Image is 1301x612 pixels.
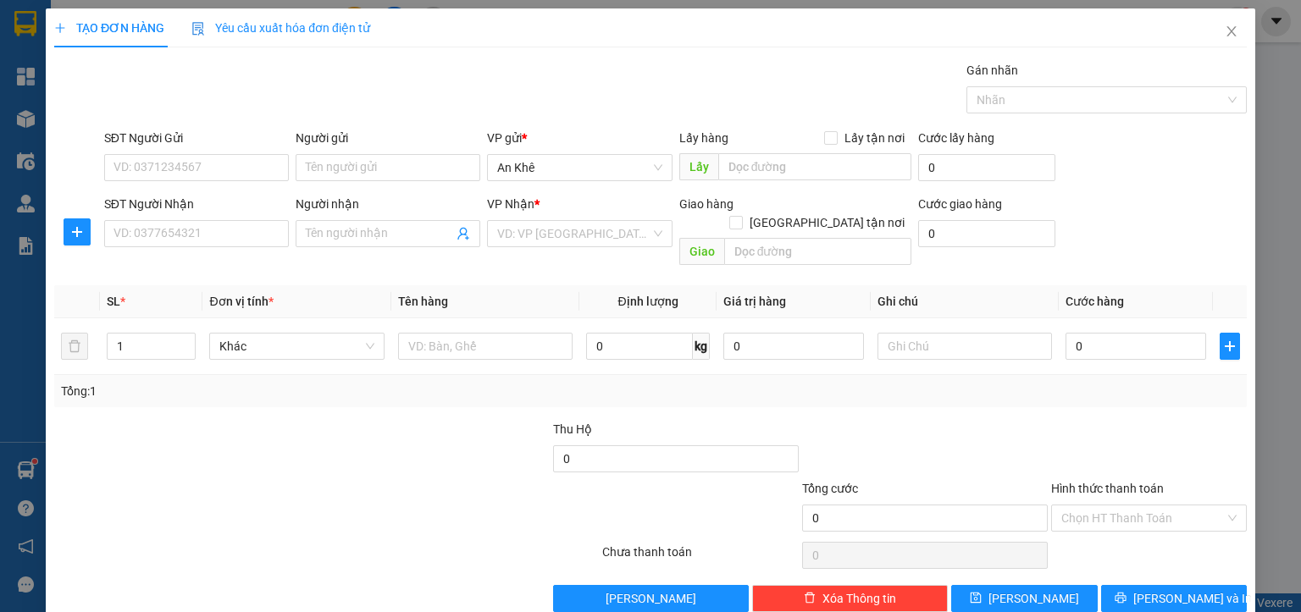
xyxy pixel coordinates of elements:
[219,334,374,359] span: Khác
[487,129,672,147] div: VP gửi
[1115,592,1127,605] span: printer
[723,238,911,265] input: Dọc đường
[918,197,1002,211] label: Cước giao hàng
[1051,482,1164,495] label: Hình thức thanh toán
[918,131,994,145] label: Cước lấy hàng
[877,333,1052,360] input: Ghi Chú
[209,295,273,308] span: Đơn vị tính
[552,422,591,436] span: Thu Hộ
[497,155,662,180] span: An Khê
[104,195,289,213] div: SĐT Người Nhận
[64,225,90,239] span: plus
[606,589,696,608] span: [PERSON_NAME]
[296,129,480,147] div: Người gửi
[296,195,480,213] div: Người nhận
[717,153,911,180] input: Dọc đường
[723,295,786,308] span: Giá trị hàng
[617,295,678,308] span: Định lượng
[678,131,728,145] span: Lấy hàng
[1101,585,1248,612] button: printer[PERSON_NAME] và In
[871,285,1059,318] th: Ghi chú
[107,295,120,308] span: SL
[601,543,800,572] div: Chưa thanh toán
[918,220,1055,247] input: Cước giao hàng
[988,589,1079,608] span: [PERSON_NAME]
[54,21,164,35] span: TẠO ĐƠN HÀNG
[487,197,534,211] span: VP Nhận
[822,589,896,608] span: Xóa Thông tin
[1208,8,1255,56] button: Close
[970,592,982,605] span: save
[1066,295,1124,308] span: Cước hàng
[104,129,289,147] div: SĐT Người Gửi
[723,333,864,360] input: 0
[61,382,503,400] div: Tổng: 1
[1225,25,1238,38] span: close
[966,63,1018,77] label: Gán nhãn
[552,585,748,612] button: [PERSON_NAME]
[804,592,816,605] span: delete
[743,213,911,232] span: [GEOGRAPHIC_DATA] tận nơi
[1220,333,1240,360] button: plus
[678,153,717,180] span: Lấy
[1221,339,1239,353] span: plus
[693,333,710,360] span: kg
[398,295,448,308] span: Tên hàng
[191,21,370,35] span: Yêu cầu xuất hóa đơn điện tử
[64,218,91,245] button: plus
[678,238,723,265] span: Giao
[54,22,66,34] span: plus
[191,22,205,36] img: icon
[398,333,573,360] input: VD: Bàn, Ghế
[802,482,858,495] span: Tổng cước
[678,197,733,211] span: Giao hàng
[951,585,1098,612] button: save[PERSON_NAME]
[752,585,948,612] button: deleteXóa Thông tin
[457,227,470,240] span: user-add
[918,154,1055,181] input: Cước lấy hàng
[61,333,88,360] button: delete
[838,129,911,147] span: Lấy tận nơi
[1133,589,1252,608] span: [PERSON_NAME] và In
